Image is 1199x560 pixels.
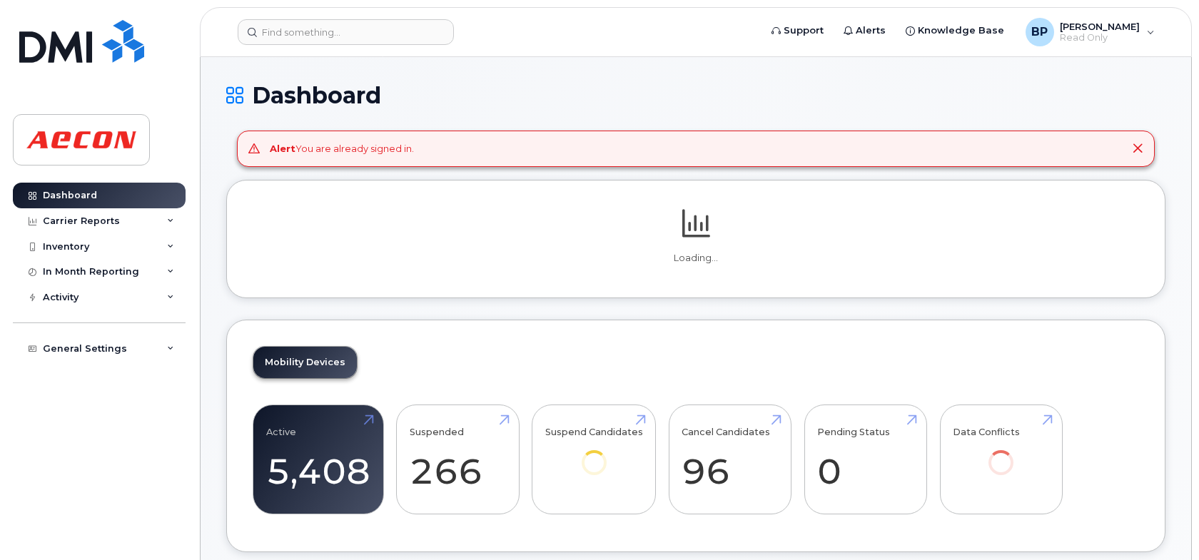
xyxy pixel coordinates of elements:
strong: Alert [270,143,295,154]
p: Loading... [253,252,1139,265]
a: Pending Status 0 [817,412,914,506]
a: Mobility Devices [253,347,357,378]
a: Active 5,408 [266,412,370,506]
h1: Dashboard [226,83,1165,108]
a: Suspended 266 [410,412,506,506]
a: Cancel Candidates 96 [682,412,778,506]
a: Suspend Candidates [545,412,643,494]
a: Data Conflicts [953,412,1049,494]
div: You are already signed in. [270,142,414,156]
